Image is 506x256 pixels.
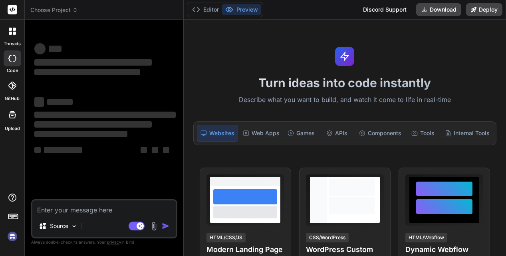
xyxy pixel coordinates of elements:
button: Preview [222,4,261,15]
span: ‌ [47,99,73,105]
label: GitHub [5,95,20,102]
img: signin [6,230,19,243]
p: Describe what you want to build, and watch it come to life in real-time [189,95,501,105]
span: privacy [107,240,121,244]
button: Editor [189,4,222,15]
span: ‌ [34,112,176,118]
div: HTML/Webflow [405,233,447,242]
div: Components [356,125,405,142]
span: ‌ [34,97,44,107]
label: Upload [5,125,20,132]
span: ‌ [49,46,62,52]
div: Websites [197,125,238,142]
span: ‌ [152,147,158,153]
button: Deploy [466,3,502,16]
label: code [7,67,18,74]
img: icon [162,222,170,230]
div: CSS/WordPress [306,233,349,242]
span: ‌ [163,147,169,153]
span: ‌ [34,121,152,128]
p: Source [50,222,68,230]
span: ‌ [34,59,152,66]
h4: Modern Landing Page [206,244,284,255]
div: Web Apps [240,125,283,142]
div: Tools [406,125,440,142]
img: attachment [149,222,159,231]
div: Games [284,125,318,142]
div: APIs [320,125,354,142]
p: Always double-check its answers. Your in Bind [31,238,177,246]
span: ‌ [141,147,147,153]
div: Internal Tools [442,125,493,142]
img: Pick Models [71,223,77,230]
span: ‌ [34,43,46,54]
span: ‌ [44,147,82,153]
span: Choose Project [30,6,78,14]
span: ‌ [34,147,41,153]
label: threads [4,40,21,47]
div: Discord Support [358,3,411,16]
span: ‌ [34,69,140,75]
span: ‌ [34,131,127,137]
div: HTML/CSS/JS [206,233,246,242]
button: Download [416,3,461,16]
h1: Turn ideas into code instantly [189,76,501,90]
